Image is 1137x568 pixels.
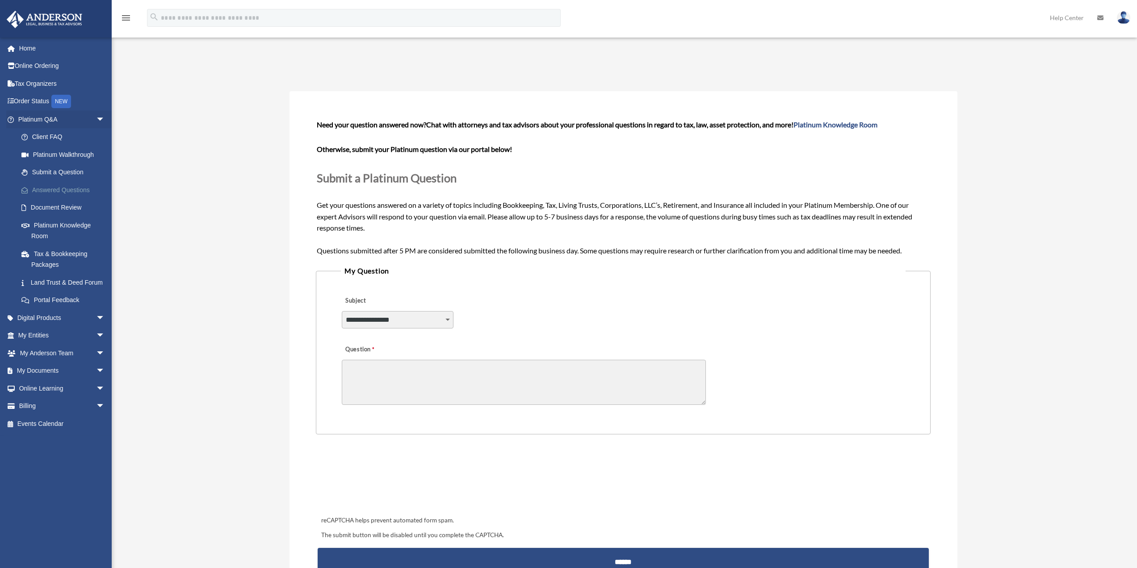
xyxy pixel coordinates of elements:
[6,309,118,327] a: Digital Productsarrow_drop_down
[6,110,118,128] a: Platinum Q&Aarrow_drop_down
[13,273,118,291] a: Land Trust & Deed Forum
[13,291,118,309] a: Portal Feedback
[342,343,411,356] label: Question
[426,120,877,129] span: Chat with attorneys and tax advisors about your professional questions in regard to tax, law, ass...
[149,12,159,22] i: search
[13,199,118,217] a: Document Review
[96,397,114,416] span: arrow_drop_down
[317,145,512,153] b: Otherwise, submit your Platinum question via our portal below!
[13,245,118,273] a: Tax & Bookkeeping Packages
[317,171,457,185] span: Submit a Platinum Question
[6,39,118,57] a: Home
[6,379,118,397] a: Online Learningarrow_drop_down
[13,164,114,181] a: Submit a Question
[317,120,929,255] span: Get your questions answered on a variety of topics including Bookkeeping, Tax, Living Trusts, Cor...
[6,93,118,111] a: Order StatusNEW
[121,13,131,23] i: menu
[13,216,118,245] a: Platinum Knowledge Room
[13,146,118,164] a: Platinum Walkthrough
[13,128,118,146] a: Client FAQ
[6,397,118,415] a: Billingarrow_drop_down
[4,11,85,28] img: Anderson Advisors Platinum Portal
[121,16,131,23] a: menu
[96,327,114,345] span: arrow_drop_down
[342,295,427,307] label: Subject
[96,344,114,362] span: arrow_drop_down
[6,362,118,380] a: My Documentsarrow_drop_down
[13,181,118,199] a: Answered Questions
[318,530,928,541] div: The submit button will be disabled until you complete the CAPTCHA.
[318,515,928,526] div: reCAPTCHA helps prevent automated form spam.
[6,327,118,345] a: My Entitiesarrow_drop_down
[1117,11,1130,24] img: User Pic
[96,110,114,129] span: arrow_drop_down
[319,462,454,497] iframe: reCAPTCHA
[96,309,114,327] span: arrow_drop_down
[6,415,118,433] a: Events Calendar
[51,95,71,108] div: NEW
[96,362,114,380] span: arrow_drop_down
[6,57,118,75] a: Online Ordering
[793,120,877,129] a: Platinum Knowledge Room
[6,344,118,362] a: My Anderson Teamarrow_drop_down
[341,265,905,277] legend: My Question
[96,379,114,398] span: arrow_drop_down
[6,75,118,93] a: Tax Organizers
[317,120,426,129] span: Need your question answered now?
